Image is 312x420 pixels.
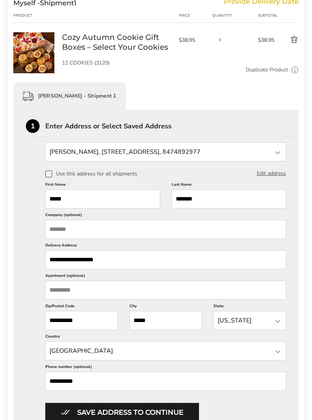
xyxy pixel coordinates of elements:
input: Last Name [172,190,287,209]
a: Duplicate Product [246,66,288,74]
input: Apartment [45,281,286,300]
a: Cozy Autumn Cookie Gift Boxes – Select Your Cookies [62,33,171,52]
div: Price [179,13,212,19]
label: Apartment (optional) [45,273,286,281]
input: Delivery Address [45,251,286,270]
div: Quantity [212,13,258,19]
input: State [45,342,286,361]
img: Cozy Autumn Cookie Gift Boxes – Select Your Cookies [13,33,54,74]
input: ZIP [45,311,118,330]
button: Edit address [257,170,286,178]
label: City [129,304,202,311]
a: Cozy Autumn Cookie Gift Boxes – Select Your Cookies [13,32,54,39]
label: Phone number (optional) [45,365,286,372]
input: First Name [45,190,160,209]
label: Company (optional) [45,213,286,220]
label: Delivery Address [45,243,286,251]
label: Last Name [172,182,287,190]
label: Use this address for all shipments [45,171,137,178]
input: Company [45,220,286,239]
label: Country [45,334,286,342]
div: Enter Address or Select Saved Address [45,123,299,130]
p: 12 COOKIES (3120) [62,61,171,66]
input: State [45,143,286,162]
span: $38.95 [258,37,277,44]
label: Zip/Postal Code [45,304,118,311]
div: [PERSON_NAME] - Shipment 1 [13,83,126,110]
input: State [213,311,286,330]
div: Product [13,13,62,19]
label: State [213,304,286,311]
div: Subtotal [258,13,277,19]
input: City [129,311,202,330]
div: 1 [26,120,40,133]
label: First Name [45,182,160,190]
input: Quantity input [212,33,228,48]
button: Delete product [276,36,299,45]
span: $38.95 [179,37,208,44]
